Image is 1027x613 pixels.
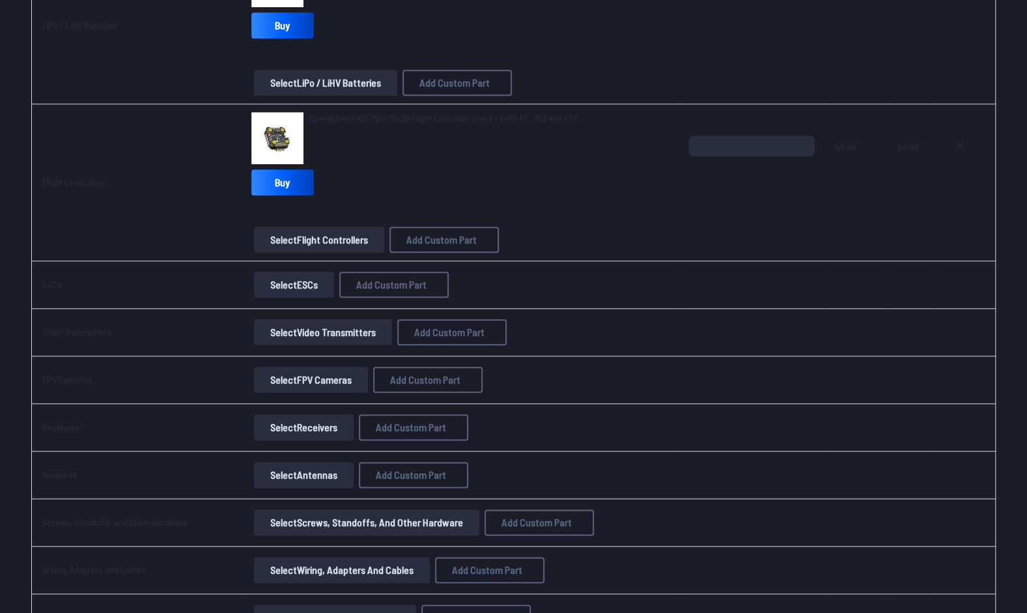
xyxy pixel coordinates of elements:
span: Add Custom Part [414,327,485,337]
a: SelectVideo Transmitters [251,319,395,345]
span: Add Custom Part [390,375,460,385]
button: Add Custom Part [359,414,468,440]
button: SelectLiPo / LiHV Batteries [254,70,397,96]
a: SelectReceivers [251,414,356,440]
img: image [251,112,303,164]
a: SpeedyBee F405 Mini 20x20 Flight Controller Stack - F405 FC, 35A 4in1 ESC [309,112,579,125]
a: SelectAntennas [251,462,356,488]
button: SelectAntennas [254,462,354,488]
a: SelectLiPo / LiHV Batteries [251,70,400,96]
a: Buy [251,12,314,38]
button: SelectVideo Transmitters [254,319,392,345]
a: ESCs [42,279,62,290]
button: SelectScrews, Standoffs, and Other Hardware [254,509,479,535]
button: Add Custom Part [339,272,449,298]
button: Add Custom Part [397,319,507,345]
button: SelectWiring, Adapters and Cables [254,557,430,583]
button: SelectReceivers [254,414,354,440]
a: Flight Controllers [42,177,106,188]
a: Wiring, Adapters and Cables [42,564,146,575]
a: SelectWiring, Adapters and Cables [251,557,432,583]
a: SelectScrews, Standoffs, and Other Hardware [251,509,482,535]
span: SpeedyBee F405 Mini 20x20 Flight Controller Stack - F405 FC, 35A 4in1 ESC [309,113,579,124]
button: SelectFlight Controllers [254,227,384,253]
a: SelectFlight Controllers [251,227,387,253]
span: 59.99 [897,135,923,198]
a: Receivers [42,421,79,433]
button: Add Custom Part [485,509,594,535]
button: SelectESCs [254,272,334,298]
span: Add Custom Part [452,565,522,575]
a: SelectFPV Cameras [251,367,371,393]
span: 59.99 [836,135,877,198]
a: LiPo / LiHV Batteries [42,20,118,31]
button: Add Custom Part [389,227,499,253]
button: Add Custom Part [402,70,512,96]
a: FPV Cameras [42,374,92,385]
a: Screws, Standoffs, and Other Hardware [42,517,188,528]
button: Add Custom Part [373,367,483,393]
button: Add Custom Part [435,557,544,583]
span: Add Custom Part [419,78,490,88]
a: Video Transmitters [42,326,112,337]
a: SelectESCs [251,272,337,298]
span: Add Custom Part [356,279,427,290]
span: Add Custom Part [376,422,446,433]
a: Buy [251,169,314,195]
span: Add Custom Part [501,517,572,528]
a: Antennas [42,469,77,480]
span: Add Custom Part [406,235,477,245]
button: Add Custom Part [359,462,468,488]
button: SelectFPV Cameras [254,367,368,393]
span: Add Custom Part [376,470,446,480]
